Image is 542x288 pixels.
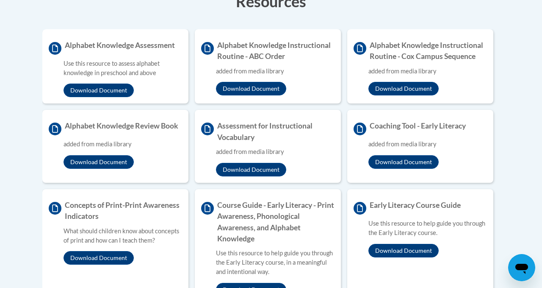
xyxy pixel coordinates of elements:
div: Use this resource to help guide you through the Early Literacy course. [368,219,487,238]
div: added from media library [64,140,182,149]
h4: Coaching Tool - Early Literacy [354,120,487,135]
div: Use this resource to help guide you through the Early Literacy course, in a meaningful and intent... [216,249,335,277]
div: added from media library [216,147,335,157]
h4: Concepts of Print-Print Awareness Indicators [49,200,182,222]
div: What should children know about concepts of print and how can I teach them? [64,226,182,245]
h4: Alphabet Knowledge Review Book [49,120,182,135]
button: Download Document [64,251,134,265]
h4: Assessment for Instructional Vocabulary [201,120,335,143]
button: Download Document [64,84,134,97]
h4: Alphabet Knowledge Assessment [49,40,182,55]
button: Download Document [64,155,134,169]
button: Download Document [216,82,286,95]
h4: Alphabet Knowledge Instructional Routine - ABC Order [201,40,335,62]
div: added from media library [368,140,487,149]
h4: Course Guide - Early Literacy - Print Awareness, Phonological Awareness, and Alphabet Knowledge [201,200,335,245]
h4: Alphabet Knowledge Instructional Routine - Cox Campus Sequence [354,40,487,62]
button: Download Document [368,155,439,169]
div: added from media library [216,67,335,76]
button: Download Document [216,163,286,176]
button: Download Document [368,82,439,95]
div: added from media library [368,67,487,76]
h4: Early Literacy Course Guide [354,200,487,215]
div: Use this resource to assess alphabet knowledge in preschool and above [64,59,182,78]
iframe: Button to launch messaging window [508,254,535,281]
button: Download Document [368,244,439,257]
